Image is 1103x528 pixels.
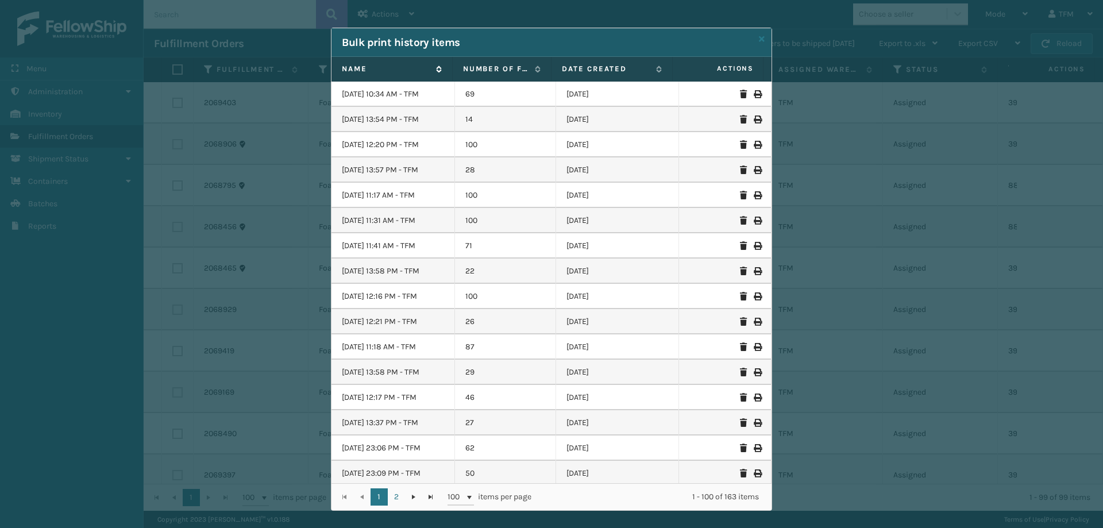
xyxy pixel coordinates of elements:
i: Delete [740,115,747,124]
td: [DATE] [556,233,680,259]
td: [DATE] [556,259,680,284]
p: [DATE] 12:16 PM - TFM [342,291,444,302]
p: [DATE] 23:06 PM - TFM [342,442,444,454]
td: [DATE] [556,107,680,132]
i: Delete [740,394,747,402]
td: [DATE] [556,334,680,360]
i: Delete [740,469,747,477]
td: 87 [455,334,556,360]
td: 14 [455,107,556,132]
i: Delete [740,292,747,300]
p: [DATE] 11:31 AM - TFM [342,215,444,226]
td: 26 [455,309,556,334]
p: [DATE] 13:54 PM - TFM [342,114,444,125]
p: [DATE] 10:34 AM - TFM [342,88,444,100]
span: 100 [448,491,465,503]
i: Delete [740,343,747,351]
p: [DATE] 11:17 AM - TFM [342,190,444,201]
i: Print Bulk History [754,115,761,124]
span: Actions [676,59,761,78]
i: Print Bulk History [754,217,761,225]
td: 22 [455,259,556,284]
td: 100 [455,284,556,309]
td: [DATE] [556,284,680,309]
p: [DATE] 13:57 PM - TFM [342,164,444,176]
a: Go to the next page [405,488,422,506]
p: [DATE] 13:58 PM - TFM [342,265,444,277]
span: items per page [448,488,531,506]
i: Delete [740,166,747,174]
i: Print Bulk History [754,242,761,250]
td: [DATE] [556,82,680,107]
td: [DATE] [556,132,680,157]
i: Delete [740,242,747,250]
i: Print Bulk History [754,444,761,452]
td: 100 [455,132,556,157]
td: [DATE] [556,435,680,461]
i: Delete [740,368,747,376]
td: [DATE] [556,461,680,486]
a: Go to the last page [422,488,439,506]
i: Delete [740,267,747,275]
i: Print Bulk History [754,419,761,427]
a: 1 [371,488,388,506]
td: 50 [455,461,556,486]
p: [DATE] 13:37 PM - TFM [342,417,444,429]
td: [DATE] [556,157,680,183]
i: Delete [740,90,747,98]
i: Print Bulk History [754,141,761,149]
i: Print Bulk History [754,191,761,199]
td: [DATE] [556,410,680,435]
i: Print Bulk History [754,394,761,402]
p: [DATE] 12:17 PM - TFM [342,392,444,403]
td: [DATE] [556,360,680,385]
td: 62 [455,435,556,461]
td: 100 [455,183,556,208]
i: Print Bulk History [754,318,761,326]
td: [DATE] [556,183,680,208]
td: 28 [455,157,556,183]
i: Print Bulk History [754,343,761,351]
td: [DATE] [556,309,680,334]
label: Name [342,64,430,74]
i: Delete [740,141,747,149]
i: Delete [740,191,747,199]
i: Delete [740,419,747,427]
i: Print Bulk History [754,368,761,376]
p: [DATE] 12:21 PM - TFM [342,316,444,327]
td: [DATE] [556,208,680,233]
p: [DATE] 11:18 AM - TFM [342,341,444,353]
label: Number of Fulfillment Orders. [463,64,530,74]
i: Delete [740,318,747,326]
p: [DATE] 23:09 PM - TFM [342,468,444,479]
h2: Bulk print history items [342,36,460,49]
span: Go to the last page [426,492,435,502]
td: [DATE] [556,385,680,410]
i: Delete [740,444,747,452]
i: Print Bulk History [754,166,761,174]
i: Print Bulk History [754,292,761,300]
div: 1 - 100 of 163 items [547,491,759,503]
i: Print Bulk History [754,267,761,275]
label: Date created [562,64,650,74]
td: 27 [455,410,556,435]
p: [DATE] 11:41 AM - TFM [342,240,444,252]
i: Delete [740,217,747,225]
p: [DATE] 13:58 PM - TFM [342,367,444,378]
i: Print Bulk History [754,90,761,98]
a: 2 [388,488,405,506]
td: 71 [455,233,556,259]
i: Print Bulk History [754,469,761,477]
td: 46 [455,385,556,410]
td: 69 [455,82,556,107]
p: [DATE] 12:20 PM - TFM [342,139,444,151]
td: 29 [455,360,556,385]
span: Go to the next page [409,492,418,502]
td: 100 [455,208,556,233]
